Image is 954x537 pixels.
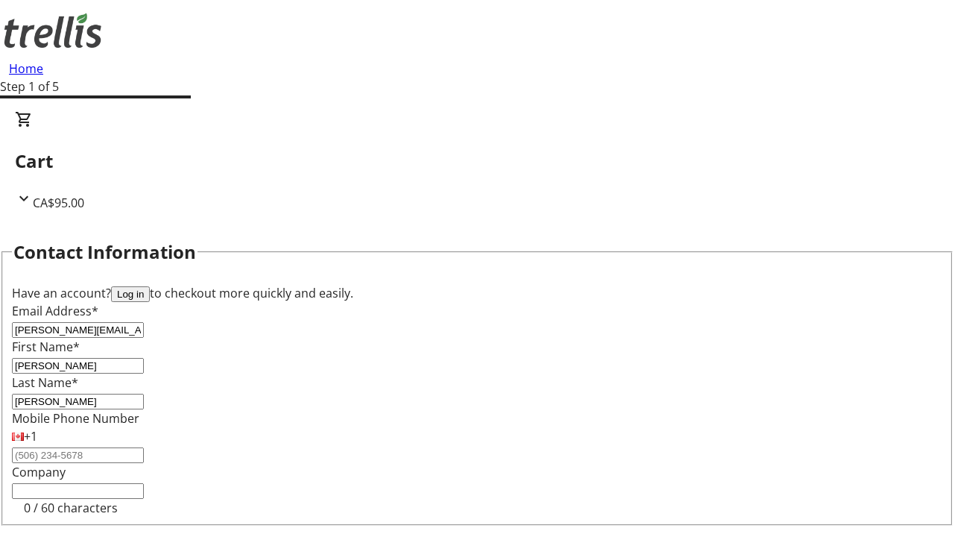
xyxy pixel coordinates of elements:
[12,410,139,427] label: Mobile Phone Number
[13,239,196,266] h2: Contact Information
[12,284,942,302] div: Have an account? to checkout more quickly and easily.
[12,374,78,391] label: Last Name*
[24,500,118,516] tr-character-limit: 0 / 60 characters
[12,447,144,463] input: (506) 234-5678
[15,148,939,175] h2: Cart
[12,464,66,480] label: Company
[12,303,98,319] label: Email Address*
[33,195,84,211] span: CA$95.00
[15,110,939,212] div: CartCA$95.00
[12,339,80,355] label: First Name*
[111,286,150,302] button: Log in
